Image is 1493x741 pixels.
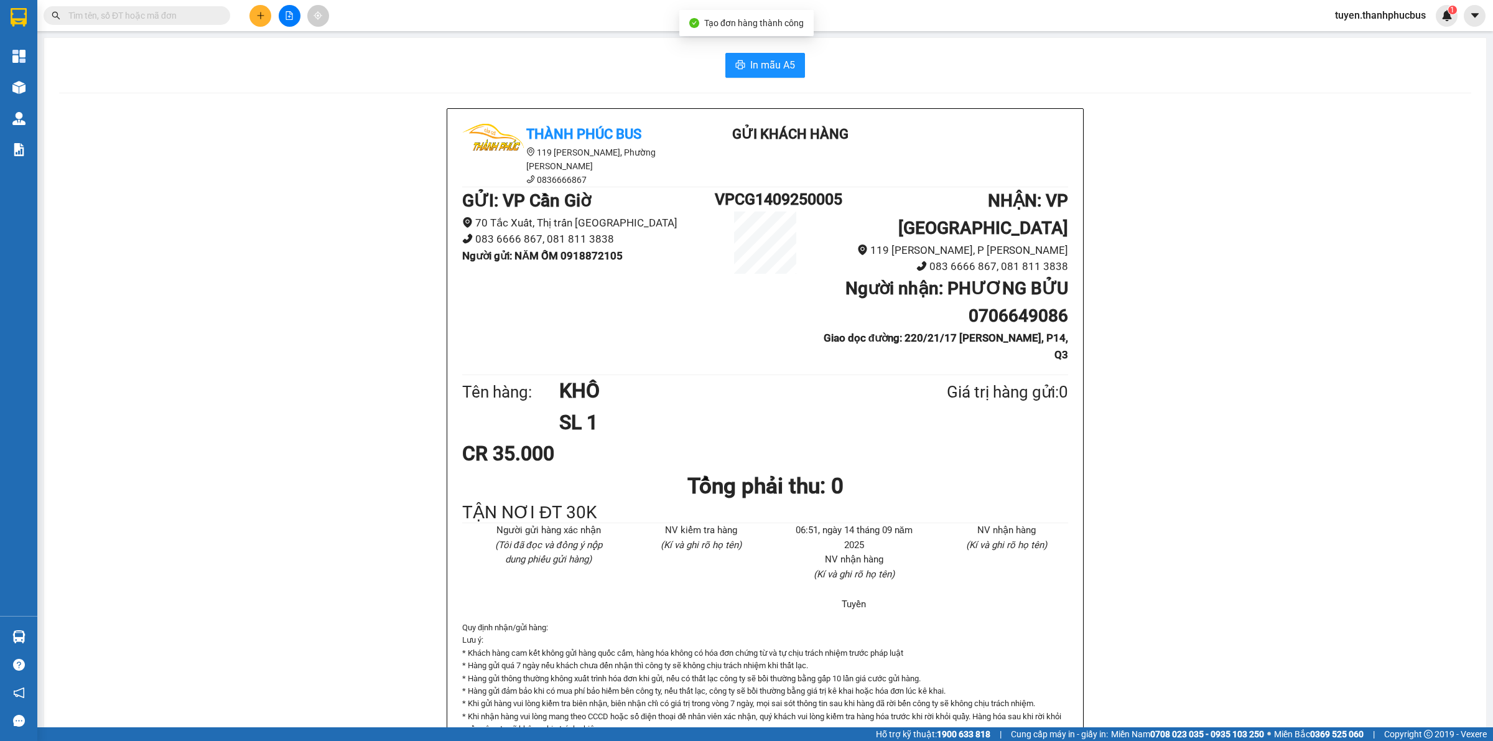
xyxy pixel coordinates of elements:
[750,57,795,73] span: In mẫu A5
[689,18,699,28] span: check-circle
[661,539,742,551] i: (Kí và ghi rõ họ tên)
[462,697,1068,710] p: * Khi gửi hàng vui lòng kiểm tra biên nhận, biên nhận chỉ có giá trị trong vòng 7 ngày, mọi sai s...
[462,146,686,173] li: 119 [PERSON_NAME], Phường [PERSON_NAME]
[1424,730,1433,739] span: copyright
[857,245,868,255] span: environment
[12,630,26,643] img: warehouse-icon
[249,5,271,27] button: plus
[526,147,535,156] span: environment
[462,233,473,244] span: phone
[793,523,916,552] li: 06:51, ngày 14 tháng 09 năm 2025
[1469,10,1481,21] span: caret-down
[68,9,215,22] input: Tìm tên, số ĐT hoặc mã đơn
[966,539,1047,551] i: (Kí và ghi rõ họ tên)
[824,332,1068,361] b: Giao dọc đường: 220/21/17 [PERSON_NAME], P14, Q3
[1450,6,1454,14] span: 1
[814,569,895,580] i: (Kí và ghi rõ họ tên)
[77,18,123,77] b: Gửi khách hàng
[462,231,715,248] li: 083 6666 867, 081 811 3838
[12,143,26,156] img: solution-icon
[816,258,1068,275] li: 083 6666 867, 081 811 3838
[1464,5,1486,27] button: caret-down
[462,249,623,262] b: Người gửi : NĂM ỐM 0918872105
[640,523,763,538] li: NV kiểm tra hàng
[559,375,886,406] h1: KHÔ
[1000,727,1002,741] span: |
[793,552,916,567] li: NV nhận hàng
[735,60,745,72] span: printer
[1150,729,1264,739] strong: 0708 023 035 - 0935 103 250
[725,53,805,78] button: printerIn mẫu A5
[285,11,294,20] span: file-add
[462,215,715,231] li: 70 Tắc Xuất, Thị trấn [GEOGRAPHIC_DATA]
[12,112,26,125] img: warehouse-icon
[462,217,473,228] span: environment
[13,687,25,699] span: notification
[462,659,1068,672] p: * Hàng gửi quá 7 ngày nếu khách chưa đến nhận thì công ty sẽ không chịu trách nhiệm khi thất lạc.
[12,50,26,63] img: dashboard-icon
[279,5,300,27] button: file-add
[845,278,1068,326] b: Người nhận : PHƯƠNG BỬU 0706649086
[462,634,1068,646] p: Lưu ý:
[898,190,1068,238] b: NHẬN : VP [GEOGRAPHIC_DATA]
[462,673,1068,685] p: * Hàng gửi thông thường không xuất trình hóa đơn khi gửi, nếu có thất lạc công ty sẽ bồi thường b...
[462,711,1068,736] p: * Khi nhận hàng vui lòng mang theo CCCD hoặc số điện thoại để nhân viên xác nhận, quý khách vui l...
[732,126,849,142] b: Gửi khách hàng
[487,523,610,538] li: Người gửi hàng xác nhận
[16,80,63,139] b: Thành Phúc Bus
[1274,727,1364,741] span: Miền Bắc
[462,503,1068,523] div: TẬN NƠI ĐT 30K
[462,469,1068,503] h1: Tổng phải thu: 0
[462,173,686,187] li: 0836666867
[462,124,524,186] img: logo.jpg
[314,11,322,20] span: aim
[256,11,265,20] span: plus
[12,81,26,94] img: warehouse-icon
[16,16,78,78] img: logo.jpg
[1111,727,1264,741] span: Miền Nam
[307,5,329,27] button: aim
[462,438,662,469] div: CR 35.000
[937,729,990,739] strong: 1900 633 818
[704,18,804,28] span: Tạo đơn hàng thành công
[816,242,1068,259] li: 119 [PERSON_NAME], P [PERSON_NAME]
[1441,10,1453,21] img: icon-new-feature
[526,175,535,184] span: phone
[462,190,591,211] b: GỬI : VP Cần Giờ
[946,523,1069,538] li: NV nhận hàng
[462,685,1068,697] p: * Hàng gửi đảm bảo khi có mua phí bảo hiểm bên công ty, nếu thất lạc, công ty sẽ bồi thường bằng ...
[1448,6,1457,14] sup: 1
[462,622,1068,736] div: Quy định nhận/gửi hàng :
[13,659,25,671] span: question-circle
[1325,7,1436,23] span: tuyen.thanhphucbus
[916,261,927,271] span: phone
[559,407,886,438] h1: SL 1
[11,8,27,27] img: logo-vxr
[715,187,816,212] h1: VPCG1409250005
[462,647,1068,659] p: * Khách hàng cam kết không gửi hàng quốc cấm, hàng hóa không có hóa đơn chứng từ và tự chịu trách...
[1373,727,1375,741] span: |
[1267,732,1271,737] span: ⚪️
[526,126,641,142] b: Thành Phúc Bus
[886,380,1068,405] div: Giá trị hàng gửi: 0
[793,597,916,612] li: Tuyền
[13,715,25,727] span: message
[462,380,559,405] div: Tên hàng:
[1011,727,1108,741] span: Cung cấp máy in - giấy in:
[495,539,602,566] i: (Tôi đã đọc và đồng ý nộp dung phiếu gửi hàng)
[876,727,990,741] span: Hỗ trợ kỹ thuật:
[52,11,60,20] span: search
[1310,729,1364,739] strong: 0369 525 060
